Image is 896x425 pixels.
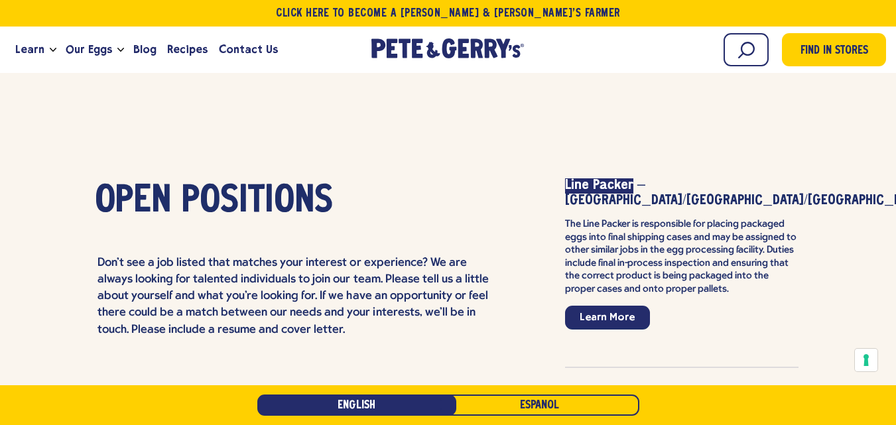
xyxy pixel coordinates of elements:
[782,33,886,66] a: Find in Stores
[257,395,456,416] a: English
[219,41,278,58] span: Contact Us
[214,32,283,68] a: Contact Us
[133,41,157,58] span: Blog
[162,32,213,68] a: Recipes
[15,41,44,58] span: Learn
[97,255,491,338] p: Don't see a job listed that matches your interest or experience? We are always looking for talent...
[565,178,799,368] li: item
[565,306,650,330] a: Learn More
[66,41,112,58] span: Our Eggs
[855,349,877,371] button: Your consent preferences for tracking technologies
[440,395,639,416] a: Español
[128,32,162,68] a: Blog
[724,33,769,66] input: Search
[800,42,868,60] span: Find in Stores
[50,48,56,52] button: Open the dropdown menu for Learn
[95,182,171,221] span: Open
[167,41,208,58] span: Recipes
[10,32,50,68] a: Learn
[565,218,799,296] p: The Line Packer is responsible for placing packaged eggs into final shipping cases and may be ass...
[117,48,124,52] button: Open the dropdown menu for Our Eggs
[60,32,117,68] a: Our Eggs
[182,182,333,221] span: Positions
